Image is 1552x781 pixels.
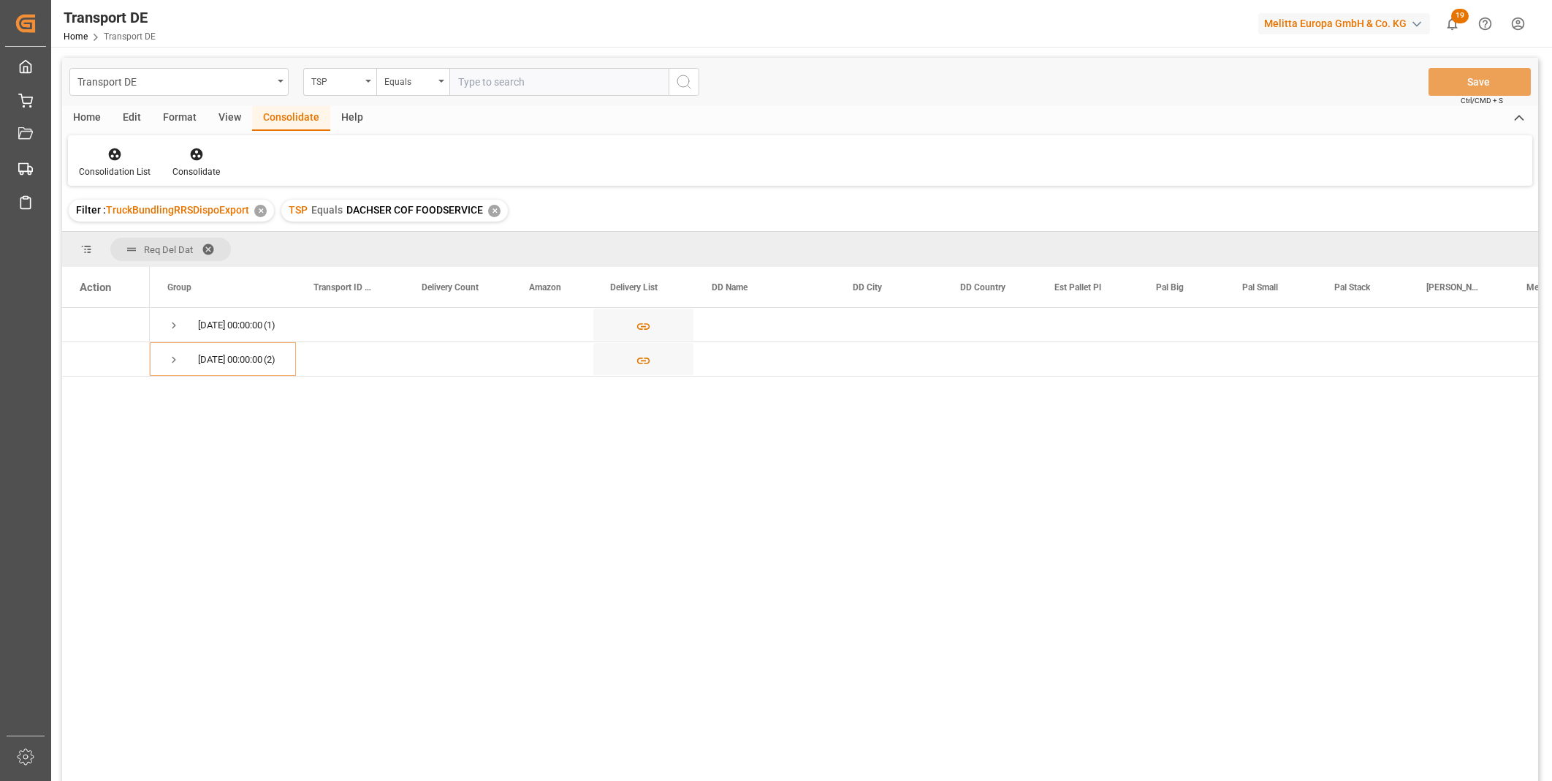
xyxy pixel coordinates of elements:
[330,106,374,131] div: Help
[1469,7,1502,40] button: Help Center
[1436,7,1469,40] button: show 19 new notifications
[64,31,88,42] a: Home
[669,68,699,96] button: search button
[422,282,479,293] span: Delivery Count
[79,165,151,178] div: Consolidation List
[76,204,106,216] span: Filter :
[106,204,249,216] span: TruckBundlingRRSDispoExport
[488,205,501,217] div: ✕
[1451,9,1469,23] span: 19
[254,205,267,217] div: ✕
[346,204,483,216] span: DACHSER COF FOODSERVICE
[172,165,220,178] div: Consolidate
[1258,10,1436,37] button: Melitta Europa GmbH & Co. KG
[313,282,373,293] span: Transport ID Logward
[64,7,156,29] div: Transport DE
[80,281,111,294] div: Action
[62,308,150,342] div: Press SPACE to select this row.
[208,106,252,131] div: View
[62,342,150,377] div: Press SPACE to select this row.
[198,343,262,377] div: [DATE] 00:00:00
[152,106,208,131] div: Format
[303,68,376,96] button: open menu
[1461,95,1503,106] span: Ctrl/CMD + S
[1156,282,1184,293] span: Pal Big
[77,72,273,90] div: Transport DE
[1429,68,1531,96] button: Save
[112,106,152,131] div: Edit
[1242,282,1278,293] span: Pal Small
[1258,13,1430,34] div: Melitta Europa GmbH & Co. KG
[62,106,112,131] div: Home
[69,68,289,96] button: open menu
[167,282,191,293] span: Group
[1426,282,1478,293] span: [PERSON_NAME]
[264,309,275,342] span: (1)
[1054,282,1101,293] span: Est Pallet Pl
[289,204,308,216] span: TSP
[529,282,561,293] span: Amazon
[311,204,343,216] span: Equals
[252,106,330,131] div: Consolidate
[198,309,262,342] div: [DATE] 00:00:00
[376,68,449,96] button: open menu
[1334,282,1370,293] span: Pal Stack
[384,72,434,88] div: Equals
[960,282,1005,293] span: DD Country
[264,343,275,377] span: (2)
[144,244,193,255] span: Req Del Dat
[311,72,361,88] div: TSP
[610,282,658,293] span: Delivery List
[853,282,882,293] span: DD City
[449,68,669,96] input: Type to search
[712,282,748,293] span: DD Name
